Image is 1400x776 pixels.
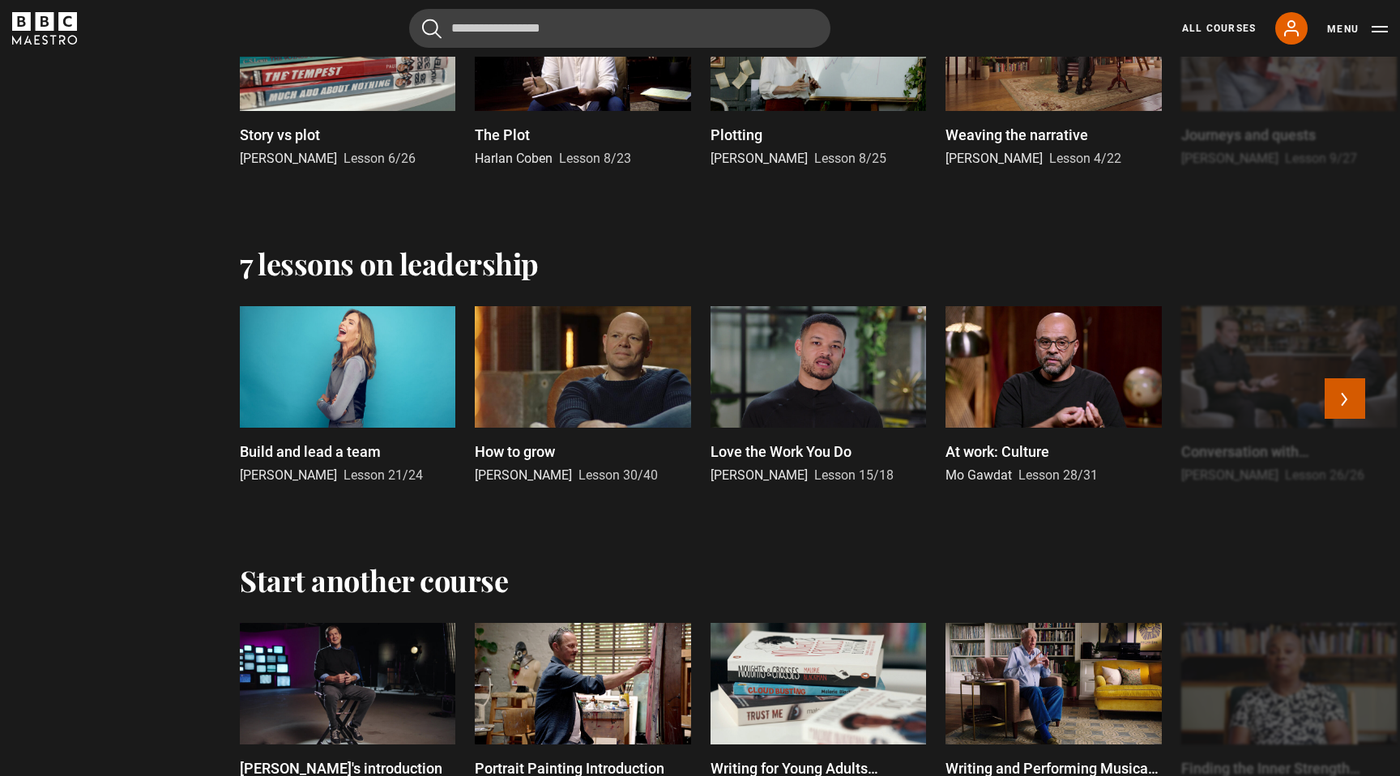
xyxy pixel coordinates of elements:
span: [PERSON_NAME] [711,467,808,483]
span: Lesson 26/26 [1285,467,1364,483]
p: How to grow [475,441,555,463]
a: At work: Culture Mo Gawdat Lesson 28/31 [945,306,1161,485]
p: Plotting [711,124,762,146]
a: Conversation with [PERSON_NAME] [PERSON_NAME] Lesson 26/26 [1181,306,1397,485]
span: Lesson 30/40 [578,467,658,483]
a: How to grow [PERSON_NAME] Lesson 30/40 [475,306,690,485]
span: Lesson 15/18 [814,467,894,483]
span: [PERSON_NAME] [945,151,1043,166]
p: Conversation with [PERSON_NAME] [1181,441,1397,463]
span: Lesson 6/26 [344,151,416,166]
span: [PERSON_NAME] [1181,467,1278,483]
span: Lesson 8/23 [559,151,631,166]
span: Lesson 8/25 [814,151,886,166]
span: [PERSON_NAME] [475,467,572,483]
a: Build and lead a team [PERSON_NAME] Lesson 21/24 [240,306,455,485]
p: At work: Culture [945,441,1049,463]
span: Mo Gawdat [945,467,1012,483]
p: The Plot [475,124,530,146]
span: [PERSON_NAME] [1181,151,1278,166]
button: Toggle navigation [1327,21,1388,37]
p: Build and lead a team [240,441,381,463]
a: All Courses [1182,21,1256,36]
p: Love the Work You Do [711,441,852,463]
input: Search [409,9,830,48]
h2: Start another course [240,563,508,597]
span: Lesson 21/24 [344,467,423,483]
p: Weaving the narrative [945,124,1088,146]
button: Submit the search query [422,19,442,39]
span: Lesson 4/22 [1049,151,1121,166]
span: [PERSON_NAME] [240,467,337,483]
span: Harlan Coben [475,151,553,166]
span: [PERSON_NAME] [711,151,808,166]
p: Story vs plot [240,124,320,146]
svg: BBC Maestro [12,12,77,45]
h2: 7 lessons on leadership [240,246,539,280]
span: Lesson 28/31 [1018,467,1098,483]
p: Journeys and quests [1181,124,1316,146]
span: [PERSON_NAME] [240,151,337,166]
a: Love the Work You Do [PERSON_NAME] Lesson 15/18 [711,306,926,485]
span: Lesson 9/27 [1285,151,1357,166]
